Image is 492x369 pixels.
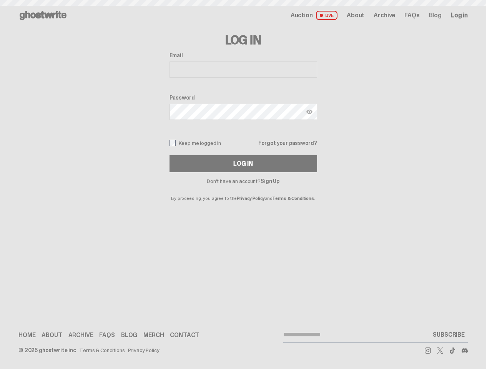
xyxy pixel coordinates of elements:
a: Forgot your password? [258,140,317,146]
button: SUBSCRIBE [430,327,468,342]
a: Blog [429,12,442,18]
a: Home [18,332,35,338]
input: Keep me logged in [170,140,176,146]
div: Log In [233,161,253,167]
p: By proceeding, you agree to the and . [170,184,317,201]
a: Privacy Policy [237,195,264,201]
a: Archive [68,332,93,338]
a: Log in [451,12,468,18]
span: LIVE [316,11,338,20]
img: Show password [306,109,312,115]
button: Log In [170,155,317,172]
label: Email [170,52,317,58]
div: © 2025 ghostwrite inc [18,347,76,353]
a: FAQs [404,12,419,18]
a: Merch [143,332,164,338]
a: Privacy Policy [128,347,160,353]
a: Terms & Conditions [79,347,125,353]
label: Password [170,95,317,101]
a: About [347,12,364,18]
a: Contact [170,332,199,338]
a: FAQs [99,332,115,338]
a: Sign Up [261,178,279,184]
a: Terms & Conditions [273,195,314,201]
a: Archive [374,12,395,18]
a: About [42,332,62,338]
h3: Log In [170,34,317,46]
label: Keep me logged in [170,140,221,146]
a: Auction LIVE [291,11,337,20]
p: Don't have an account? [170,178,317,184]
a: Blog [121,332,137,338]
span: Auction [291,12,313,18]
